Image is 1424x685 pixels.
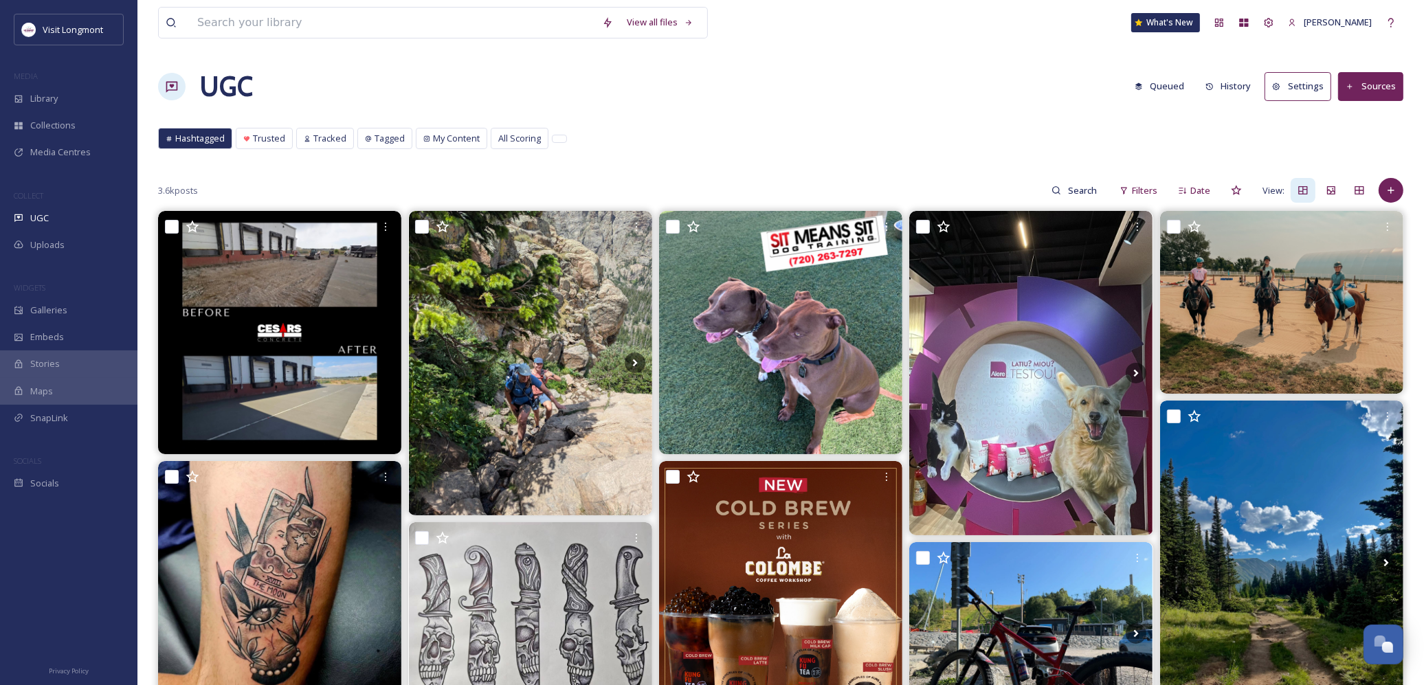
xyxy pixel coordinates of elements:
[14,71,38,81] span: MEDIA
[199,66,253,107] a: UGC
[30,238,65,251] span: Uploads
[253,132,285,145] span: Trusted
[158,184,198,197] span: 3.6k posts
[1281,9,1379,36] a: [PERSON_NAME]
[1199,73,1265,100] a: History
[1128,73,1192,100] button: Queued
[30,119,76,132] span: Collections
[1304,16,1372,28] span: [PERSON_NAME]
[1160,211,1403,394] img: It’s back to school for these barn girls!! It’s been so nice to have so many extra hands helping ...
[909,211,1153,535] img: A Abbott/Alere convida você a visitar nosso estande na PetVet 2025, que inicia hoje. Será um praz...
[49,662,89,678] a: Privacy Policy
[409,211,652,515] img: The Fellowship of the Hot Sam Summer™️, starring little lad hats #longspeak #skypond #rockymounta...
[30,385,53,398] span: Maps
[43,23,103,36] span: Visit Longmont
[313,132,346,145] span: Tracked
[1061,177,1106,204] input: Search
[1262,184,1284,197] span: View:
[1128,73,1199,100] a: Queued
[190,8,595,38] input: Search your library
[30,304,67,317] span: Galleries
[1132,184,1157,197] span: Filters
[30,146,91,159] span: Media Centres
[1338,72,1403,100] button: Sources
[1364,625,1403,664] button: Open Chat
[620,9,700,36] a: View all files
[158,211,401,454] img: Cesar's Concrete gets the job done right...the 1st time!💪 #longmont #fortcollins #greeley ##drive...
[433,132,480,145] span: My Content
[1265,72,1331,100] button: Settings
[175,132,225,145] span: Hashtagged
[1265,72,1338,100] a: Settings
[375,132,405,145] span: Tagged
[659,211,902,454] img: BFFs Lucky & Hudson! They are the best pittie friends; we love these 2 guys! #sitmeanssitlongmont...
[14,282,45,293] span: WIDGETS
[1190,184,1210,197] span: Date
[1199,73,1258,100] button: History
[1131,13,1200,32] a: What's New
[30,412,68,425] span: SnapLink
[30,330,64,344] span: Embeds
[14,190,43,201] span: COLLECT
[498,132,541,145] span: All Scoring
[22,23,36,36] img: longmont.jpg
[30,477,59,490] span: Socials
[14,456,41,466] span: SOCIALS
[30,92,58,105] span: Library
[30,212,49,225] span: UGC
[30,357,60,370] span: Stories
[49,666,89,675] span: Privacy Policy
